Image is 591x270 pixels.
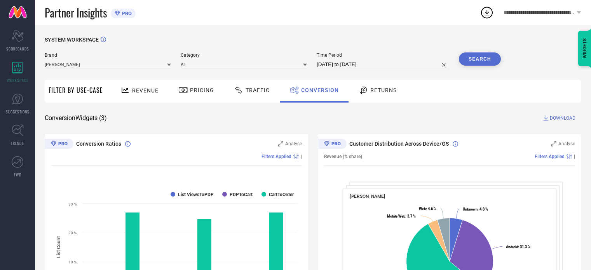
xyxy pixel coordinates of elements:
span: Analyse [558,141,575,146]
span: Returns [370,87,397,93]
tspan: Web [419,207,426,211]
tspan: Mobile Web [387,214,405,218]
span: WORKSPACE [7,77,28,83]
span: SUGGESTIONS [6,109,30,115]
div: Premium [318,139,347,150]
span: DOWNLOAD [550,114,575,122]
div: Open download list [480,5,494,19]
span: Customer Distribution Across Device/OS [349,141,449,147]
tspan: Android [506,245,518,249]
text: : 4.8 % [463,207,488,211]
text: 20 % [68,231,77,235]
span: Partner Insights [45,5,107,21]
button: Search [459,52,501,66]
span: Revenue (% share) [324,154,362,159]
span: PRO [120,10,132,16]
tspan: List Count [56,236,61,258]
text: 30 % [68,202,77,206]
span: Time Period [317,52,449,58]
text: 10 % [68,260,77,264]
span: SCORECARDS [6,46,29,52]
text: List ViewsToPDP [178,192,214,197]
span: Traffic [246,87,270,93]
span: [PERSON_NAME] [350,193,385,199]
span: Filters Applied [262,154,291,159]
span: FWD [14,172,21,178]
text: : 31.3 % [506,245,530,249]
span: Category [181,52,307,58]
svg: Zoom [551,141,556,146]
span: Conversion [301,87,339,93]
span: | [574,154,575,159]
span: Analyse [285,141,302,146]
text: PDPToCart [230,192,253,197]
text: : 4.6 % [419,207,436,211]
tspan: Unknown [463,207,478,211]
div: Premium [45,139,73,150]
span: TRENDS [11,140,24,146]
span: SYSTEM WORKSPACE [45,37,99,43]
span: | [301,154,302,159]
span: Conversion Widgets ( 3 ) [45,114,107,122]
text: : 3.7 % [387,214,416,218]
span: Filter By Use-Case [49,85,103,95]
span: Revenue [132,87,159,94]
span: Conversion Ratios [76,141,121,147]
svg: Zoom [278,141,283,146]
text: CartToOrder [269,192,294,197]
span: Pricing [190,87,214,93]
span: Filters Applied [535,154,565,159]
span: Brand [45,52,171,58]
input: Select time period [317,60,449,69]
